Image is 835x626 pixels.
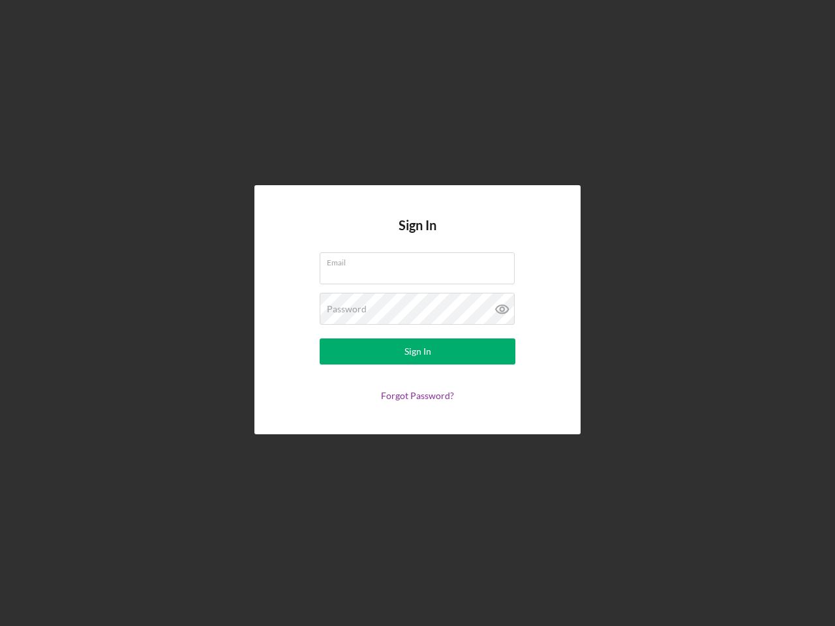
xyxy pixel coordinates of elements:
[327,304,367,314] label: Password
[404,338,431,365] div: Sign In
[320,338,515,365] button: Sign In
[399,218,436,252] h4: Sign In
[327,253,515,267] label: Email
[381,390,454,401] a: Forgot Password?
